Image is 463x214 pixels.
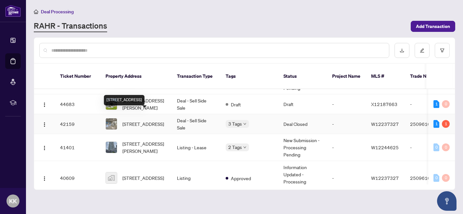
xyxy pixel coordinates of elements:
[231,101,241,108] span: Draft
[172,114,220,134] td: Deal - Sell Side Sale
[442,143,450,151] div: 0
[437,191,457,211] button: Open asap
[55,64,100,89] th: Ticket Number
[278,64,327,89] th: Status
[106,118,117,129] img: thumbnail-img
[327,134,366,161] td: -
[42,176,47,181] img: Logo
[42,102,47,107] img: Logo
[433,120,439,128] div: 1
[172,64,220,89] th: Transaction Type
[42,145,47,151] img: Logo
[366,64,405,89] th: MLS #
[34,20,107,32] a: RAHR - Transactions
[172,94,220,114] td: Deal - Sell Side Sale
[400,48,404,53] span: download
[405,134,450,161] td: -
[5,5,21,17] img: logo
[371,175,399,181] span: W12237327
[42,122,47,127] img: Logo
[34,9,38,14] span: home
[394,43,409,58] button: download
[405,94,450,114] td: -
[106,172,117,183] img: thumbnail-img
[327,114,366,134] td: -
[104,95,144,105] div: [STREET_ADDRESS]
[278,94,327,114] td: Draft
[106,142,117,153] img: thumbnail-img
[243,122,246,126] span: down
[39,119,50,129] button: Logo
[228,143,242,151] span: 2 Tags
[371,121,399,127] span: W12237327
[243,146,246,149] span: down
[100,64,172,89] th: Property Address
[278,114,327,134] td: Deal Closed
[327,64,366,89] th: Project Name
[278,134,327,161] td: New Submission - Processing Pending
[435,43,450,58] button: filter
[405,161,450,195] td: 2509610
[371,144,399,150] span: W12244625
[420,48,424,53] span: edit
[122,97,167,111] span: [STREET_ADDRESS][PERSON_NAME]
[39,142,50,153] button: Logo
[231,175,251,182] span: Approved
[442,100,450,108] div: 0
[9,196,17,206] span: KK
[405,64,450,89] th: Trade Number
[122,120,164,127] span: [STREET_ADDRESS]
[371,101,397,107] span: X12187663
[416,21,450,32] span: Add Transaction
[39,99,50,109] button: Logo
[442,174,450,182] div: 0
[440,48,444,53] span: filter
[228,120,242,127] span: 3 Tags
[415,43,430,58] button: edit
[442,120,450,128] div: 1
[41,9,74,15] span: Deal Processing
[220,64,278,89] th: Tags
[39,173,50,183] button: Logo
[55,114,100,134] td: 42159
[327,161,366,195] td: -
[55,134,100,161] td: 41401
[405,114,450,134] td: 2509610
[433,143,439,151] div: 0
[122,140,167,154] span: [STREET_ADDRESS][PERSON_NAME]
[278,161,327,195] td: Information Updated - Processing Pending
[433,100,439,108] div: 1
[122,174,164,181] span: [STREET_ADDRESS]
[172,134,220,161] td: Listing - Lease
[172,161,220,195] td: Listing
[55,161,100,195] td: 40609
[411,21,455,32] button: Add Transaction
[433,174,439,182] div: 0
[327,94,366,114] td: -
[55,94,100,114] td: 44683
